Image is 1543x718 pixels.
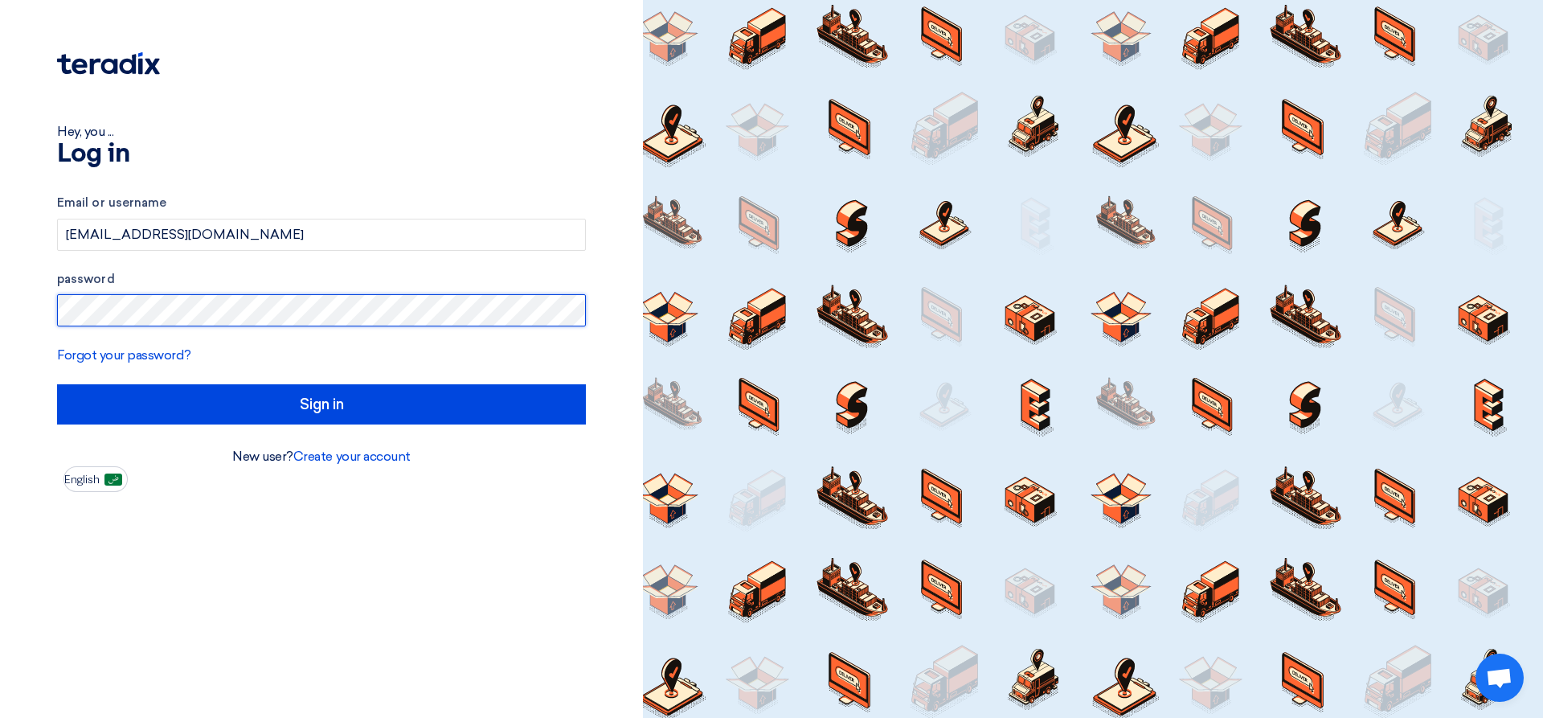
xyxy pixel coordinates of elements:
[57,272,115,286] font: password
[104,474,122,486] img: ar-AR.png
[63,466,128,492] button: English
[57,347,191,363] a: Forgot your password?
[57,195,166,210] font: Email or username
[293,449,411,464] a: Create your account
[57,384,586,425] input: Sign in
[57,124,113,139] font: Hey, you ...
[57,219,586,251] input: Enter your business email or username
[64,473,100,486] font: English
[57,52,160,75] img: Teradix logo
[57,142,129,167] font: Log in
[232,449,293,464] font: New user?
[1475,654,1524,702] a: Open chat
